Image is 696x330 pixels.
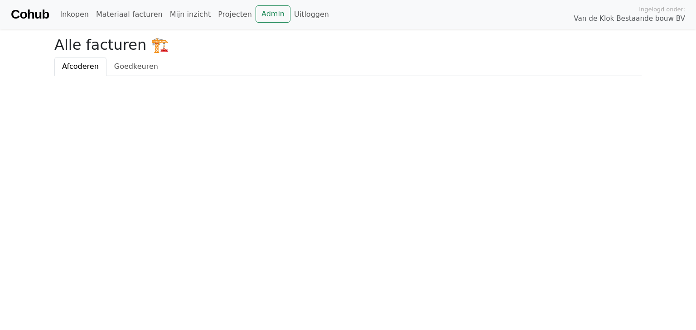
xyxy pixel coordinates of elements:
[11,4,49,25] a: Cohub
[54,57,106,76] a: Afcoderen
[56,5,92,24] a: Inkopen
[214,5,256,24] a: Projecten
[290,5,333,24] a: Uitloggen
[256,5,290,23] a: Admin
[92,5,166,24] a: Materiaal facturen
[54,36,642,53] h2: Alle facturen 🏗️
[639,5,685,14] span: Ingelogd onder:
[114,62,158,71] span: Goedkeuren
[574,14,685,24] span: Van de Klok Bestaande bouw BV
[106,57,166,76] a: Goedkeuren
[62,62,99,71] span: Afcoderen
[166,5,215,24] a: Mijn inzicht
